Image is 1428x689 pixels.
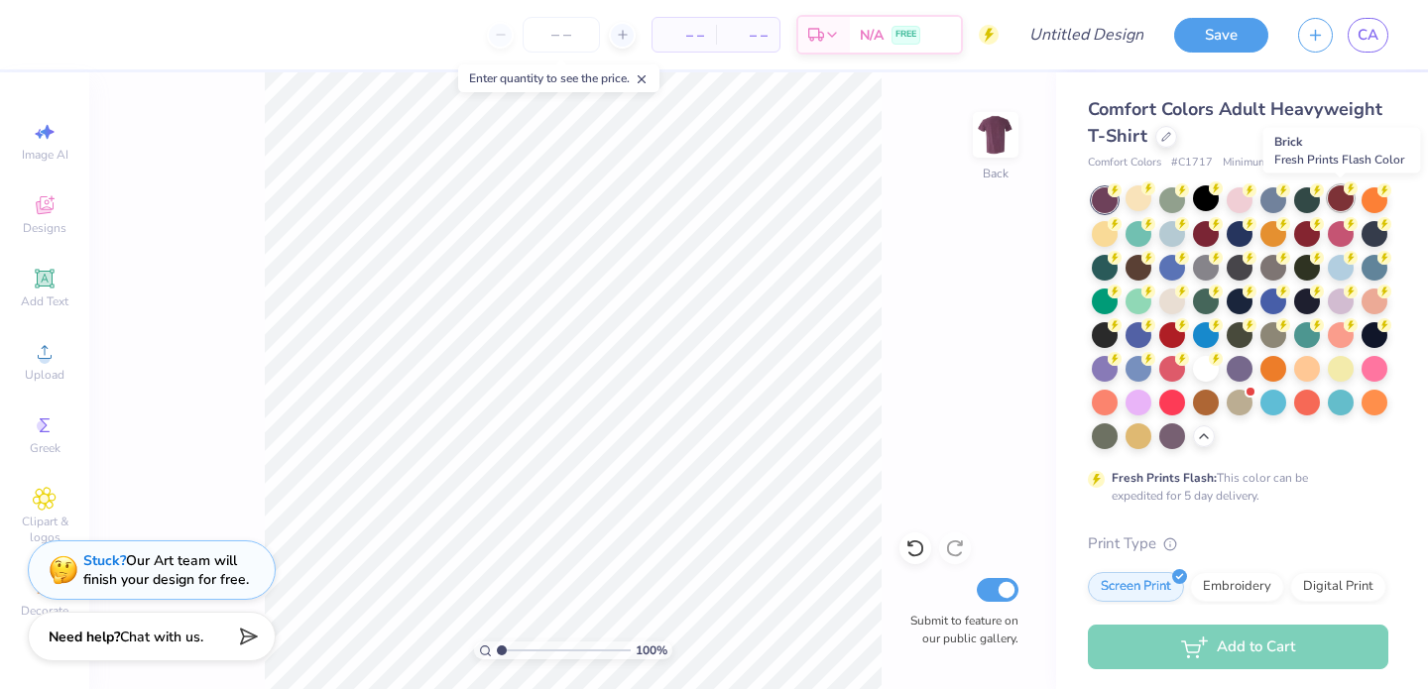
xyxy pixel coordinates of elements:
span: CA [1358,24,1378,47]
span: Image AI [22,147,68,163]
strong: Stuck? [83,551,126,570]
span: N/A [860,25,884,46]
span: FREE [895,28,916,42]
span: Upload [25,367,64,383]
div: This color can be expedited for 5 day delivery. [1112,469,1356,505]
button: Save [1174,18,1268,53]
a: CA [1348,18,1388,53]
input: – – [523,17,600,53]
span: Comfort Colors Adult Heavyweight T-Shirt [1088,97,1382,148]
span: Add Text [21,293,68,309]
span: Designs [23,220,66,236]
div: Screen Print [1088,572,1184,602]
span: Fresh Prints Flash Color [1274,152,1404,168]
div: Digital Print [1290,572,1386,602]
img: Back [976,115,1015,155]
label: Submit to feature on our public gallery. [899,612,1018,647]
span: Decorate [21,603,68,619]
span: Minimum Order: 24 + [1223,155,1322,172]
span: 100 % [636,641,667,659]
div: Our Art team will finish your design for free. [83,551,249,589]
span: – – [728,25,768,46]
div: Brick [1263,128,1421,173]
div: Enter quantity to see the price. [458,64,659,92]
span: Greek [30,440,60,456]
div: Back [983,165,1009,182]
strong: Fresh Prints Flash: [1112,470,1217,486]
span: # C1717 [1171,155,1213,172]
span: Chat with us. [120,628,203,646]
div: Embroidery [1190,572,1284,602]
span: – – [664,25,704,46]
input: Untitled Design [1013,15,1159,55]
div: Print Type [1088,532,1388,555]
span: Clipart & logos [10,514,79,545]
span: Comfort Colors [1088,155,1161,172]
strong: Need help? [49,628,120,646]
